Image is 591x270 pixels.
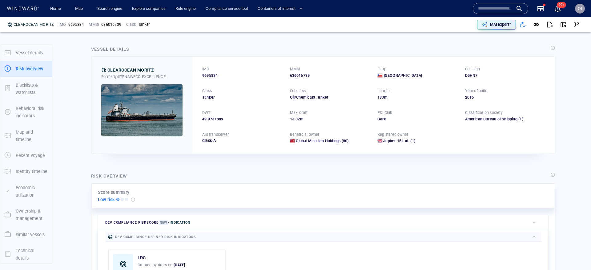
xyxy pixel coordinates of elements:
span: OI [578,6,582,11]
a: Ownership & management [0,212,52,217]
span: m [384,95,388,100]
span: 183 [377,95,384,100]
div: American Bureau of Shipping [465,116,517,122]
p: MMSI [89,22,99,27]
p: AIS transceiver [202,132,229,137]
button: Export report [543,18,557,31]
p: drors [158,262,167,268]
p: P&I Club [377,110,392,115]
div: Notification center [554,5,561,12]
button: Home [46,3,65,14]
span: Class-A [202,138,216,143]
button: View on map [557,18,570,31]
button: Risk overview [0,61,52,77]
p: IMO [58,22,66,27]
button: Blacklists & watchlists [0,77,52,101]
button: Ownership & management [0,203,52,227]
div: CLEAROCEAN MORITZ [14,22,54,27]
a: Identity timeline [0,168,52,174]
span: Containers of interest [258,5,303,12]
a: Rule engine [173,3,198,14]
p: [DATE] [174,262,185,268]
p: IMO [202,66,210,72]
span: 9695834 [68,22,84,27]
span: (80) [340,138,348,144]
a: Blacklists & watchlists [0,85,52,91]
p: Class [126,22,136,27]
div: Vessel details [91,45,129,53]
button: Search engine [95,3,125,14]
button: OI [574,2,586,15]
a: Behavioral risk indicators [0,109,52,115]
a: Home [48,3,63,14]
button: Map and timeline [0,124,52,148]
span: . [294,117,295,121]
a: Jupiter 15 Ltd. (1) [383,138,415,144]
p: Recent voyage [16,152,45,159]
div: Formerly: STENAWECO EXCELLENCE [101,74,183,80]
a: 99+ [553,4,563,14]
div: Risk overview [91,172,127,180]
p: Similar vessels [16,231,45,238]
a: Explore companies [130,3,168,14]
button: Visual Link Analysis [570,18,584,31]
p: Beneficial owner [290,132,320,137]
span: 13 [290,117,294,121]
p: Identity timeline [16,168,47,175]
p: Blacklists & watchlists [16,81,48,96]
p: Risk overview [16,65,43,72]
a: Compliance service tool [203,3,250,14]
p: Technical details [16,247,48,262]
span: Indication [170,221,191,225]
p: Ownership & management [16,207,48,222]
div: 636016739 [290,73,370,78]
p: Subclass [290,88,306,94]
p: Registered owner [377,132,408,137]
button: Similar vessels [0,227,52,243]
p: MMSI [290,66,300,72]
p: MAI Expert™ [490,22,512,27]
div: 49,973 tons [202,116,283,122]
span: 99+ [557,2,566,8]
div: Tanker [202,95,283,100]
p: Economic utilization [16,184,48,199]
p: Vessel details [16,49,43,57]
span: Dev Compliance risk score - [105,220,191,225]
button: Recent voyage [0,147,52,163]
button: Map [70,3,90,14]
button: Identity timeline [0,163,52,179]
button: Add to vessel list [516,18,529,31]
span: m [300,117,304,121]
a: Map [73,3,87,14]
span: New [159,220,168,225]
div: Oil/Chemicals Tanker [290,95,370,100]
p: Created by on [138,262,185,268]
button: MAI Expert™ [477,20,516,29]
p: Class [202,88,212,94]
p: Year of build [465,88,488,94]
a: Technical details [0,251,52,257]
button: Get link [529,18,543,31]
button: Economic utilization [0,180,52,203]
p: Max. draft [290,110,308,115]
p: Score summary [98,189,130,196]
iframe: Chat [565,242,586,265]
div: Dev Compliance defined risk: indication [101,68,106,72]
button: 99+ [554,5,561,12]
a: LDC [138,254,146,261]
p: Low risk [98,196,115,203]
a: Recent voyage [0,152,52,158]
a: Similar vessels [0,231,52,237]
a: Global Meridian Holdings (80) [296,138,349,144]
span: (1) [409,138,415,144]
div: Dev Compliance defined risk: indication [7,22,12,27]
button: Behavioral risk indicators [0,100,52,124]
span: Dev Compliance defined risk indicators [115,235,196,239]
div: D5HN7 [465,73,545,78]
span: 9695834 [202,73,218,78]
